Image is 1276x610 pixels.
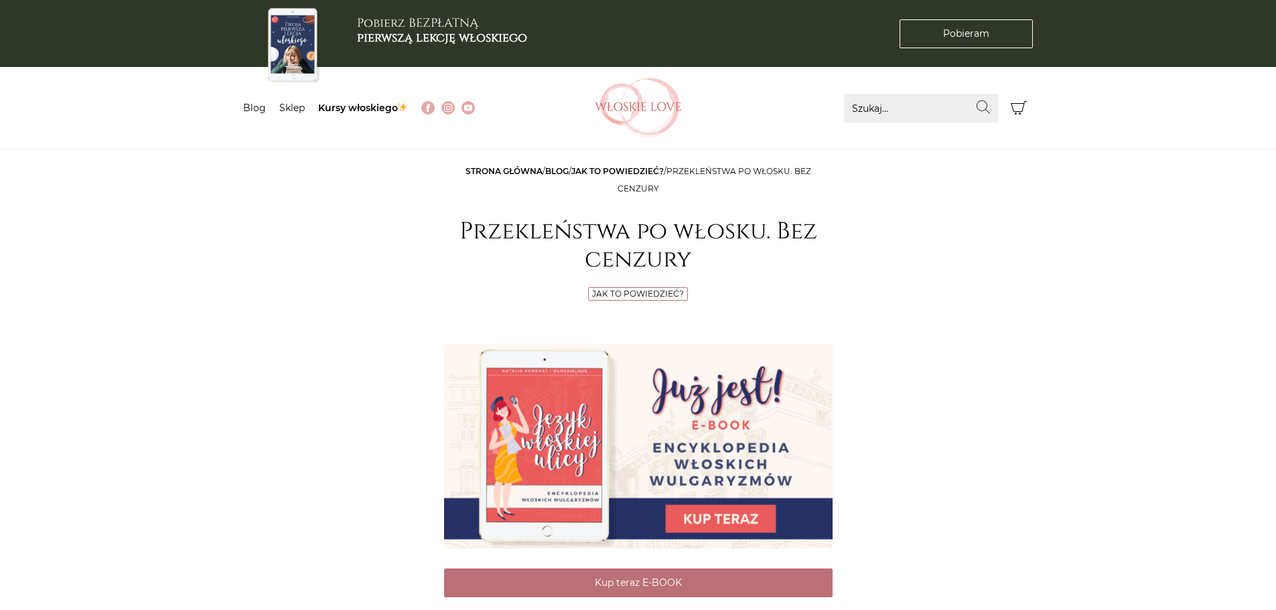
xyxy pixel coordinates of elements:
a: Kup teraz E-BOOK [444,568,833,597]
h1: Przekleństwa po włosku. Bez cenzury [444,218,833,274]
span: Pobieram [943,27,989,41]
a: Blog [243,102,266,114]
span: Przekleństwa po włosku. Bez cenzury [618,166,811,194]
a: Kursy włoskiego [318,102,409,114]
input: Szukaj... [844,94,998,123]
b: pierwszą lekcję włoskiego [357,29,527,46]
h3: Pobierz BEZPŁATNĄ [357,16,527,45]
img: Włoskielove [595,78,682,138]
a: Sklep [279,102,305,114]
a: Strona główna [466,166,543,176]
a: Blog [545,166,569,176]
span: / / / [466,166,811,194]
img: ✨ [398,102,407,112]
a: Pobieram [900,19,1033,48]
a: Jak to powiedzieć? [592,289,684,299]
button: Koszyk [1005,94,1034,123]
a: Jak to powiedzieć? [571,166,664,176]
